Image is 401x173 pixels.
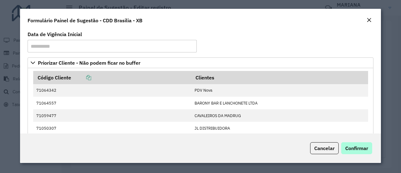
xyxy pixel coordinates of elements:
[191,122,368,134] td: JL DISTRIBUIDORA
[71,74,91,81] a: Copiar
[33,97,191,109] td: 71064557
[28,57,373,68] a: Priorizar Cliente - Não podem ficar no buffer
[38,60,140,65] span: Priorizar Cliente - Não podem ficar no buffer
[33,84,191,97] td: 71064342
[310,142,339,154] button: Cancelar
[191,97,368,109] td: BARONY BAR E LANCHONETE LTDA
[33,122,191,134] td: 71050307
[191,109,368,122] td: CAVALEIROS DA MADRUG
[367,18,372,23] em: Fechar
[191,71,368,84] th: Clientes
[341,142,372,154] button: Confirmar
[365,16,373,24] button: Close
[345,145,368,151] span: Confirmar
[28,17,143,24] h4: Formulário Painel de Sugestão - CDD Brasilia - XB
[33,71,191,84] th: Código Cliente
[191,84,368,97] td: PDV Nova
[33,109,191,122] td: 71059477
[314,145,335,151] span: Cancelar
[28,30,82,38] label: Data de Vigência Inicial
